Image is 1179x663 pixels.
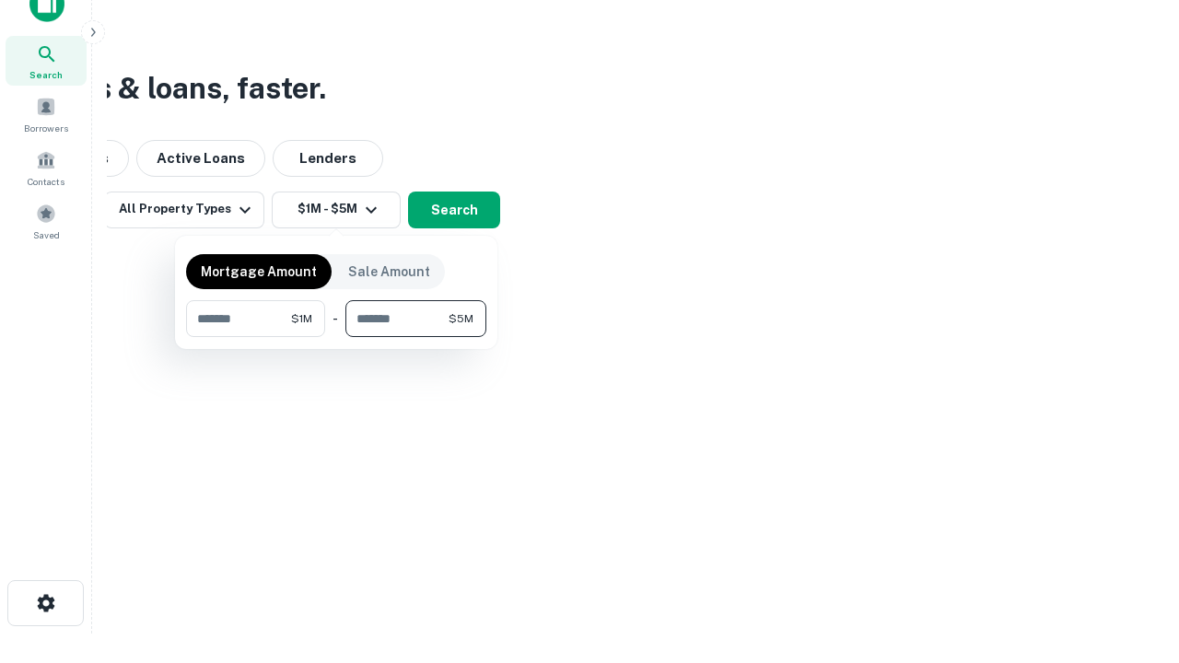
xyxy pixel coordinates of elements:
[348,262,430,282] p: Sale Amount
[449,310,473,327] span: $5M
[1087,516,1179,604] iframe: Chat Widget
[201,262,317,282] p: Mortgage Amount
[291,310,312,327] span: $1M
[333,300,338,337] div: -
